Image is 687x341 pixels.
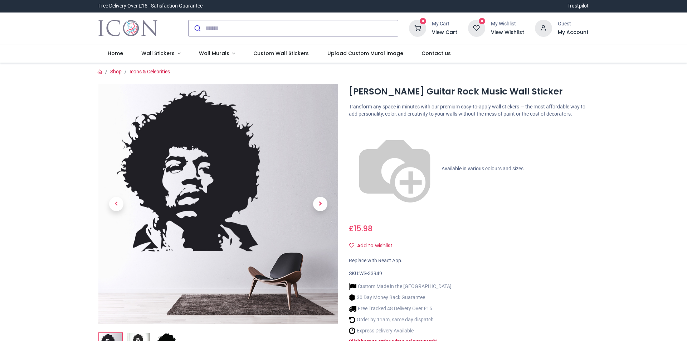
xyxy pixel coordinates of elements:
a: 0 [409,25,426,30]
li: 30 Day Money Back Guarantee [349,294,452,301]
div: SKU: [349,270,589,277]
li: Custom Made in the [GEOGRAPHIC_DATA] [349,283,452,290]
span: 15.98 [354,223,372,234]
span: Wall Stickers [141,50,175,57]
a: Trustpilot [567,3,589,10]
a: Wall Stickers [132,44,190,63]
div: My Cart [432,20,457,28]
div: Guest [558,20,589,28]
div: Replace with React App. [349,257,589,264]
span: Upload Custom Mural Image [327,50,403,57]
a: View Wishlist [491,29,524,36]
span: Wall Murals [199,50,229,57]
a: Wall Murals [190,44,244,63]
span: Custom Wall Stickers [253,50,309,57]
a: My Account [558,29,589,36]
img: Jimmy Hendrix Guitar Rock Music Wall Sticker [98,84,338,324]
a: View Cart [432,29,457,36]
span: Home [108,50,123,57]
li: Free Tracked 48 Delivery Over £15 [349,305,452,312]
div: My Wishlist [491,20,524,28]
span: £ [349,223,372,234]
a: Icons & Celebrities [130,69,170,74]
img: Icon Wall Stickers [98,18,157,38]
button: Submit [189,20,205,36]
h1: [PERSON_NAME] Guitar Rock Music Wall Sticker [349,86,589,98]
img: color-wheel.png [349,123,440,215]
span: Contact us [422,50,451,57]
a: Shop [110,69,122,74]
a: Next [302,120,338,288]
p: Transform any space in minutes with our premium easy-to-apply wall stickers — the most affordable... [349,103,589,117]
button: Add to wishlistAdd to wishlist [349,240,399,252]
i: Add to wishlist [349,243,354,248]
a: Logo of Icon Wall Stickers [98,18,157,38]
div: Free Delivery Over £15 - Satisfaction Guarantee [98,3,203,10]
a: 0 [468,25,485,30]
span: Next [313,197,327,211]
span: Available in various colours and sizes. [442,166,525,171]
span: WS-33949 [359,271,382,276]
sup: 0 [420,18,427,25]
sup: 0 [479,18,486,25]
span: Previous [109,197,123,211]
li: Express Delivery Available [349,327,452,335]
li: Order by 11am, same day dispatch [349,316,452,323]
a: Previous [98,120,134,288]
